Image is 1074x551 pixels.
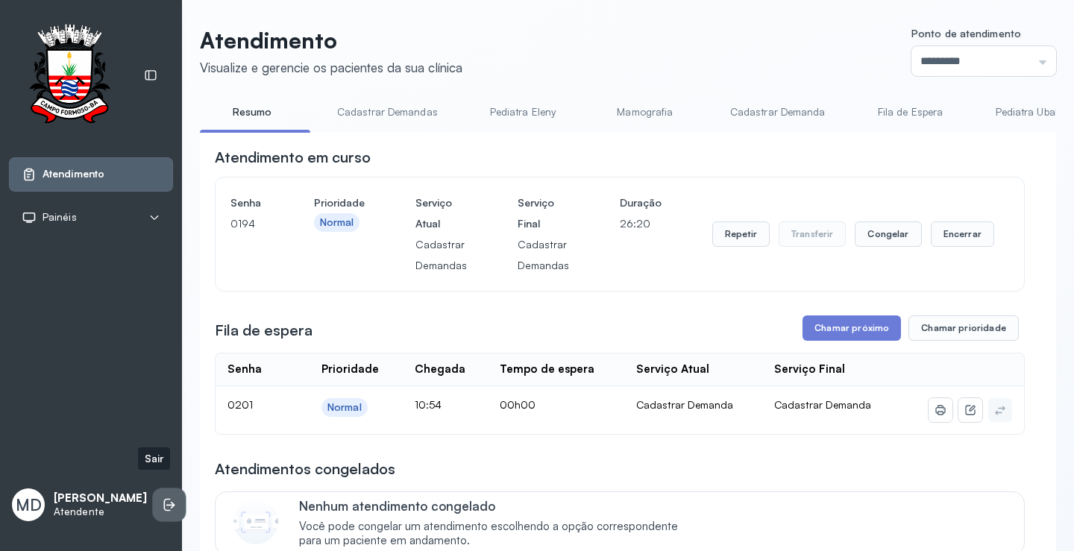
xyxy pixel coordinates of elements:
h4: Senha [230,192,263,213]
p: Atendimento [200,27,462,54]
img: Logotipo do estabelecimento [16,24,123,127]
p: 0194 [230,213,263,234]
h4: Serviço Atual [415,192,467,234]
div: Visualize e gerencie os pacientes da sua clínica [200,60,462,75]
img: Imagem de CalloutCard [233,500,278,544]
div: Senha [227,362,262,377]
span: Você pode congelar um atendimento escolhendo a opção correspondente para um paciente em andamento. [299,520,694,548]
button: Congelar [855,221,921,247]
h4: Serviço Final [518,192,569,234]
a: Fila de Espera [858,100,963,125]
p: 26:20 [620,213,662,234]
span: Ponto de atendimento [911,27,1021,40]
p: Cadastrar Demandas [415,234,467,276]
div: Normal [327,401,362,414]
a: Mamografia [593,100,697,125]
h4: Prioridade [314,192,365,213]
span: Cadastrar Demanda [774,398,871,411]
div: Serviço Atual [636,362,709,377]
a: Resumo [200,100,304,125]
div: Prioridade [321,362,379,377]
span: Painéis [43,211,77,224]
p: [PERSON_NAME] [54,491,147,506]
span: 10:54 [415,398,442,411]
button: Chamar próximo [803,315,901,341]
h3: Atendimento em curso [215,147,371,168]
p: Cadastrar Demandas [518,234,569,276]
button: Encerrar [931,221,994,247]
span: 00h00 [500,398,536,411]
button: Repetir [712,221,770,247]
p: Nenhum atendimento congelado [299,498,694,514]
span: 0201 [227,398,253,411]
div: Serviço Final [774,362,845,377]
h4: Duração [620,192,662,213]
div: Normal [320,216,354,229]
div: Cadastrar Demanda [636,398,751,412]
button: Chamar prioridade [908,315,1019,341]
a: Pediatra Eleny [471,100,575,125]
a: Cadastrar Demanda [715,100,841,125]
div: Tempo de espera [500,362,594,377]
p: Atendente [54,506,147,518]
span: Atendimento [43,168,104,180]
a: Cadastrar Demandas [322,100,453,125]
h3: Atendimentos congelados [215,459,395,479]
div: Chegada [415,362,465,377]
a: Atendimento [22,167,160,182]
button: Transferir [779,221,847,247]
h3: Fila de espera [215,320,313,341]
